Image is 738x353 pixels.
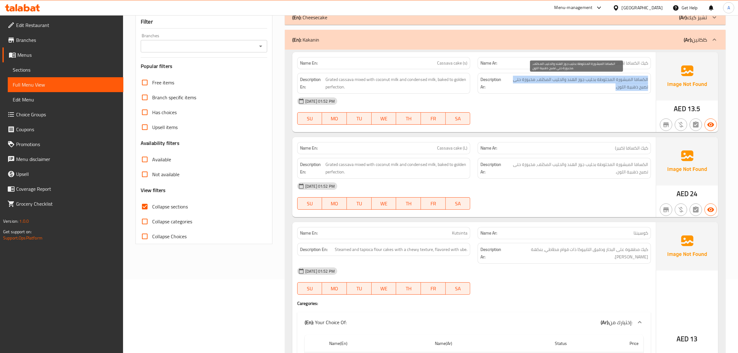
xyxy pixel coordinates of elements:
b: (Ar): [684,35,692,44]
button: Not branch specific item [660,203,672,216]
h3: Popular filters [141,63,267,70]
span: [DATE] 01:52 PM [303,98,337,104]
span: 1.0.0 [19,217,29,225]
a: Upsell [2,167,123,181]
a: Edit Restaurant [2,18,123,33]
span: 13.5 [687,103,700,115]
p: Your Choice Of: [305,319,347,326]
a: Sections [8,62,123,77]
span: Cassava cake (L) [437,145,467,151]
button: FR [421,112,446,125]
h4: Caregories: [297,300,651,306]
span: Grocery Checklist [16,200,118,208]
button: FR [421,197,446,210]
span: TH [399,284,418,293]
span: AED [677,188,689,200]
b: (Ar): [601,318,609,327]
button: Not has choices [690,203,702,216]
strong: Description En: [300,76,324,91]
button: TH [396,112,421,125]
button: SA [446,197,471,210]
span: Upsell [16,170,118,178]
a: Branches [2,33,123,47]
span: Edit Restaurant [16,21,118,29]
button: MO [322,197,347,210]
button: SU [297,282,322,295]
span: Collapse sections [152,203,188,210]
button: Not branch specific item [660,118,672,131]
span: Grated cassava mixed with coconut milk and condensed milk, baked to golden perfection. [325,76,467,91]
span: Not available [152,171,179,178]
span: 24 [690,188,698,200]
b: (Ar): [679,13,687,22]
th: Name(Ar) [430,335,550,352]
div: (En): Kakanin(Ar):كاكانين [285,30,726,50]
a: Coverage Report [2,181,123,196]
strong: Name Ar: [480,145,497,151]
b: (En): [305,318,314,327]
th: Price [606,335,643,352]
span: إختيارك من: [609,318,632,327]
span: Free items [152,79,174,86]
h3: View filters [141,187,166,194]
span: SU [300,199,320,208]
span: Get support on: [3,228,32,236]
button: Not has choices [690,118,702,131]
button: SA [446,282,471,295]
strong: Name En: [300,230,318,236]
span: Steamed and tapioca flour cakes with a chewy texture, flavored with ube. [335,246,467,253]
button: MO [322,282,347,295]
img: Ae5nvW7+0k+MAAAAAElFTkSuQmCC [656,137,718,185]
span: TU [349,284,369,293]
span: Has choices [152,109,177,116]
strong: Description Ar: [480,246,505,261]
strong: Description En: [300,161,324,176]
button: WE [372,282,396,295]
span: AED [674,103,686,115]
img: Ae5nvW7+0k+MAAAAAElFTkSuQmCC [656,222,718,270]
a: Edit Menu [8,92,123,107]
span: الكسافا المبشورة المخلوطة بحليب جوز الهند والحليب المكثف، مخبوزة حتى تصبح ذهبية اللون. [505,161,648,176]
div: (En): Cheesecake(Ar):تشيز كيك [285,10,726,25]
strong: Description Ar: [480,161,503,176]
button: MO [322,112,347,125]
button: TU [347,197,372,210]
span: [DATE] 01:52 PM [303,268,337,274]
span: Menu disclaimer [16,155,118,163]
span: Branches [16,36,118,44]
span: SA [448,284,468,293]
strong: Name En: [300,60,318,66]
button: Purchased item [675,118,687,131]
strong: Name En: [300,145,318,151]
button: Available [705,203,717,216]
span: الكسافا المبشورة المخلوطة بحليب جوز الهند والحليب المكثف، مخبوزة حتى تصبح ذهبية اللون. [505,76,648,91]
span: Collapse categories [152,218,192,225]
span: Version: [3,217,18,225]
span: FR [423,114,443,123]
span: Choice Groups [16,111,118,118]
button: TH [396,282,421,295]
button: TU [347,112,372,125]
span: كيك مطهوة على البخار ودقيق التابيوكا ذات قوام مطاطي، بنكهة الأوبي. [506,246,648,261]
a: Choice Groups [2,107,123,122]
span: كوسينتا [634,230,648,236]
span: Promotions [16,141,118,148]
button: Available [705,118,717,131]
a: Menu disclaimer [2,152,123,167]
strong: Name Ar: [480,230,497,236]
b: (En): [292,35,301,44]
span: MO [325,284,344,293]
span: Upsell items [152,123,178,131]
button: SU [297,112,322,125]
div: [GEOGRAPHIC_DATA] [622,4,663,11]
span: TH [399,114,418,123]
p: كاكانين [684,36,707,43]
span: SA [448,114,468,123]
a: Menus [2,47,123,62]
p: Kakanin [292,36,319,43]
a: Full Menu View [8,77,123,92]
span: Cassava cake (s) [437,60,467,66]
span: A [727,4,730,11]
div: (En): Your Choice Of:(Ar):إختيارك من: [297,312,651,332]
a: Promotions [2,137,123,152]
